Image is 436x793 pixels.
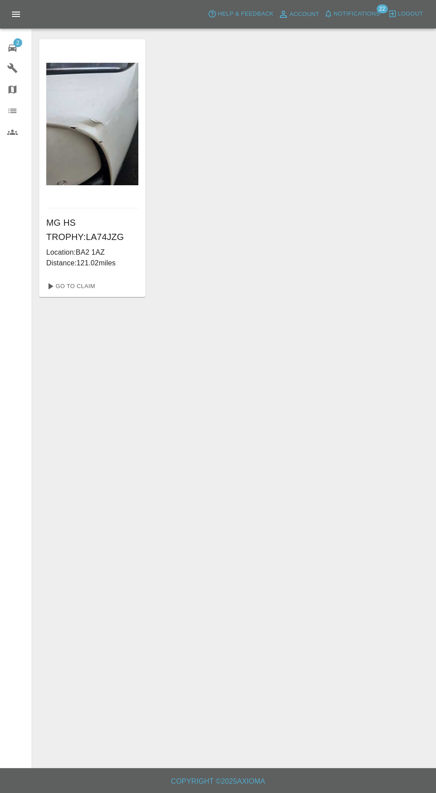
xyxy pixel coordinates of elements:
[206,7,275,21] button: Help & Feedback
[43,279,97,293] a: Go To Claim
[290,9,319,20] span: Account
[5,4,27,25] button: Open drawer
[386,7,425,21] button: Logout
[334,9,380,19] span: Notifications
[13,38,22,47] span: 2
[376,4,388,13] span: 22
[322,7,382,21] button: Notifications
[46,247,138,258] p: Location: BA2 1AZ
[46,258,138,268] p: Distance: 121.02 miles
[218,9,273,19] span: Help & Feedback
[46,216,138,244] h6: MG HS TROPHY : LA74JZG
[276,7,322,21] a: Account
[7,775,429,788] h6: Copyright © 2025 Axioma
[398,9,423,19] span: Logout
